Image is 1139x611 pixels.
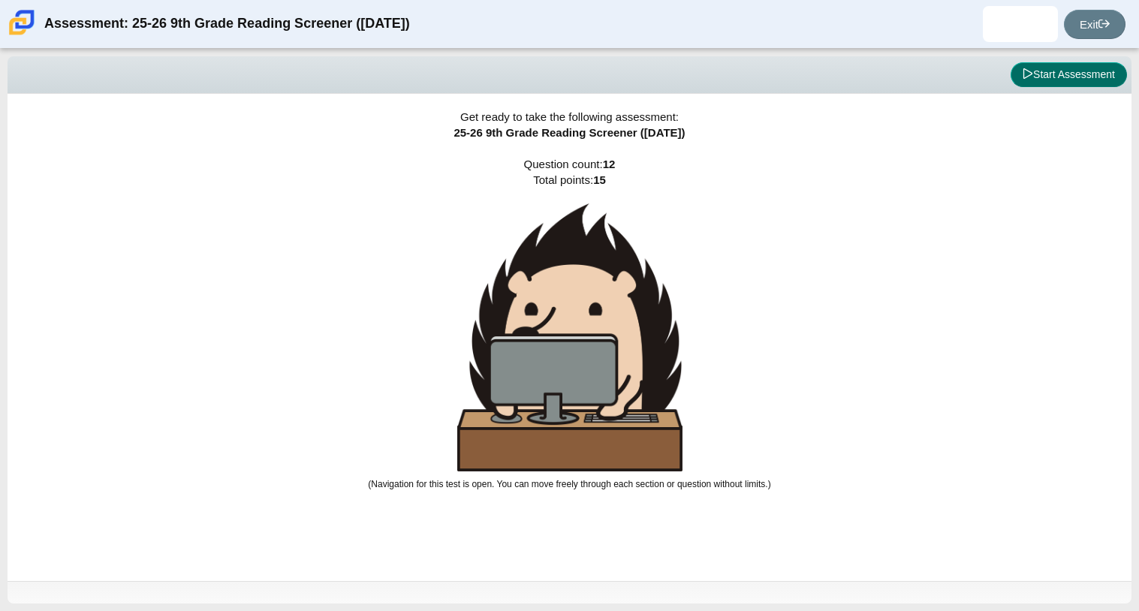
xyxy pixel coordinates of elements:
div: Assessment: 25-26 9th Grade Reading Screener ([DATE]) [44,6,410,42]
a: Carmen School of Science & Technology [6,28,38,41]
span: Question count: Total points: [368,158,770,489]
span: Get ready to take the following assessment: [460,110,679,123]
b: 15 [593,173,606,186]
small: (Navigation for this test is open. You can move freely through each section or question without l... [368,479,770,489]
img: edwin.sixteco.2qPxYv [1008,12,1032,36]
button: Start Assessment [1011,62,1127,88]
a: Exit [1064,10,1125,39]
img: hedgehog-behind-computer-large.png [457,203,682,471]
b: 12 [603,158,616,170]
img: Carmen School of Science & Technology [6,7,38,38]
span: 25-26 9th Grade Reading Screener ([DATE]) [453,126,685,139]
